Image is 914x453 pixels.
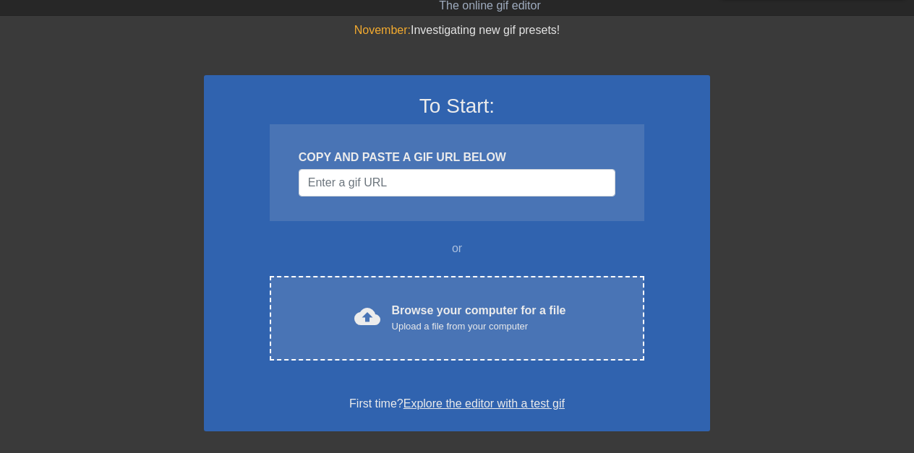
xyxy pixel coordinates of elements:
[354,24,411,36] span: November:
[392,319,566,334] div: Upload a file from your computer
[299,149,615,166] div: COPY AND PASTE A GIF URL BELOW
[299,169,615,197] input: Username
[204,22,710,39] div: Investigating new gif presets!
[223,395,691,413] div: First time?
[392,302,566,334] div: Browse your computer for a file
[354,303,380,329] span: cloud_upload
[242,240,672,257] div: or
[403,397,565,410] a: Explore the editor with a test gif
[223,94,691,118] h3: To Start:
